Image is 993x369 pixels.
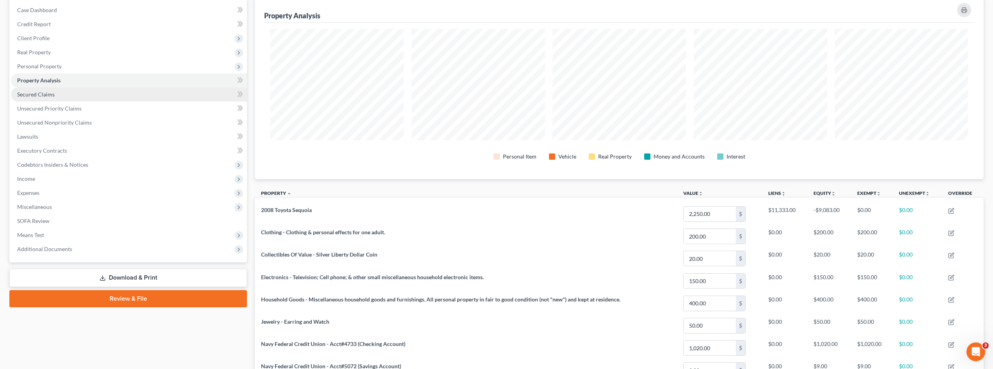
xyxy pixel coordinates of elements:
[736,229,745,244] div: $
[11,87,247,102] a: Secured Claims
[831,191,836,196] i: unfold_more
[11,130,247,144] a: Lawsuits
[893,314,942,337] td: $0.00
[684,251,736,266] input: 0.00
[893,225,942,248] td: $0.00
[287,191,291,196] i: expand_less
[807,203,851,225] td: -$9,083.00
[261,318,329,325] span: Jewelry - Earring and Watch
[17,161,88,168] span: Codebtors Insiders & Notices
[762,270,807,292] td: $0.00
[503,153,536,160] div: Personal Item
[261,340,405,347] span: Navy Federal Credit Union - Acct#4733 (Checking Account)
[762,337,807,359] td: $0.00
[851,270,893,292] td: $150.00
[807,337,851,359] td: $1,020.00
[851,337,893,359] td: $1,020.00
[17,133,38,140] span: Lawsuits
[683,190,703,196] a: Valueunfold_more
[727,153,745,160] div: Interest
[17,175,35,182] span: Income
[807,292,851,314] td: $400.00
[654,153,705,160] div: Money and Accounts
[982,342,989,349] span: 3
[11,214,247,228] a: SOFA Review
[9,269,247,287] a: Download & Print
[857,190,881,196] a: Exemptunfold_more
[899,190,930,196] a: Unexemptunfold_more
[261,207,312,213] span: 2008 Toyota Sequoia
[851,225,893,248] td: $200.00
[9,290,247,307] a: Review & File
[762,314,807,337] td: $0.00
[698,191,703,196] i: unfold_more
[261,251,377,258] span: Collectibles Of Value - Silver Liberty Dollar Coin
[261,296,620,303] span: Household Goods - Miscellaneous household goods and furnishings. All personal property in fair to...
[814,190,836,196] a: Equityunfold_more
[893,270,942,292] td: $0.00
[11,144,247,158] a: Executory Contracts
[684,207,736,221] input: 0.00
[762,203,807,225] td: $11,333.00
[684,229,736,244] input: 0.00
[17,49,51,55] span: Real Property
[264,11,320,20] div: Property Analysis
[736,296,745,311] div: $
[851,314,893,337] td: $50.00
[17,217,50,224] span: SOFA Review
[807,314,851,337] td: $50.00
[17,203,52,210] span: Miscellaneous
[851,292,893,314] td: $400.00
[893,337,942,359] td: $0.00
[17,91,55,98] span: Secured Claims
[762,248,807,270] td: $0.00
[925,191,930,196] i: unfold_more
[893,203,942,225] td: $0.00
[17,105,82,112] span: Unsecured Priority Claims
[893,248,942,270] td: $0.00
[17,35,50,41] span: Client Profile
[781,191,786,196] i: unfold_more
[11,3,247,17] a: Case Dashboard
[807,225,851,248] td: $200.00
[11,102,247,116] a: Unsecured Priority Claims
[942,185,984,203] th: Override
[768,190,786,196] a: Liensunfold_more
[261,190,291,196] a: Property expand_less
[17,232,44,238] span: Means Test
[598,153,632,160] div: Real Property
[762,292,807,314] td: $0.00
[851,248,893,270] td: $20.00
[17,147,67,154] span: Executory Contracts
[736,340,745,355] div: $
[684,340,736,355] input: 0.00
[558,153,576,160] div: Vehicle
[17,246,72,252] span: Additional Documents
[736,251,745,266] div: $
[684,274,736,289] input: 0.00
[17,21,51,27] span: Credit Report
[11,116,247,130] a: Unsecured Nonpriority Claims
[261,274,484,280] span: Electronics - Television; Cell phone; & other small miscellaneous household electronic items.
[11,17,247,31] a: Credit Report
[736,207,745,221] div: $
[851,203,893,225] td: $0.00
[11,73,247,87] a: Property Analysis
[684,318,736,333] input: 0.00
[17,189,39,196] span: Expenses
[736,318,745,333] div: $
[261,229,385,235] span: Clothing - Clothing & personal effects for one adult.
[17,63,62,70] span: Personal Property
[893,292,942,314] td: $0.00
[684,296,736,311] input: 0.00
[762,225,807,248] td: $0.00
[736,274,745,289] div: $
[876,191,881,196] i: unfold_more
[17,77,60,84] span: Property Analysis
[807,270,851,292] td: $150.00
[807,248,851,270] td: $20.00
[966,342,985,361] iframe: Intercom live chat
[17,119,92,126] span: Unsecured Nonpriority Claims
[17,7,57,13] span: Case Dashboard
